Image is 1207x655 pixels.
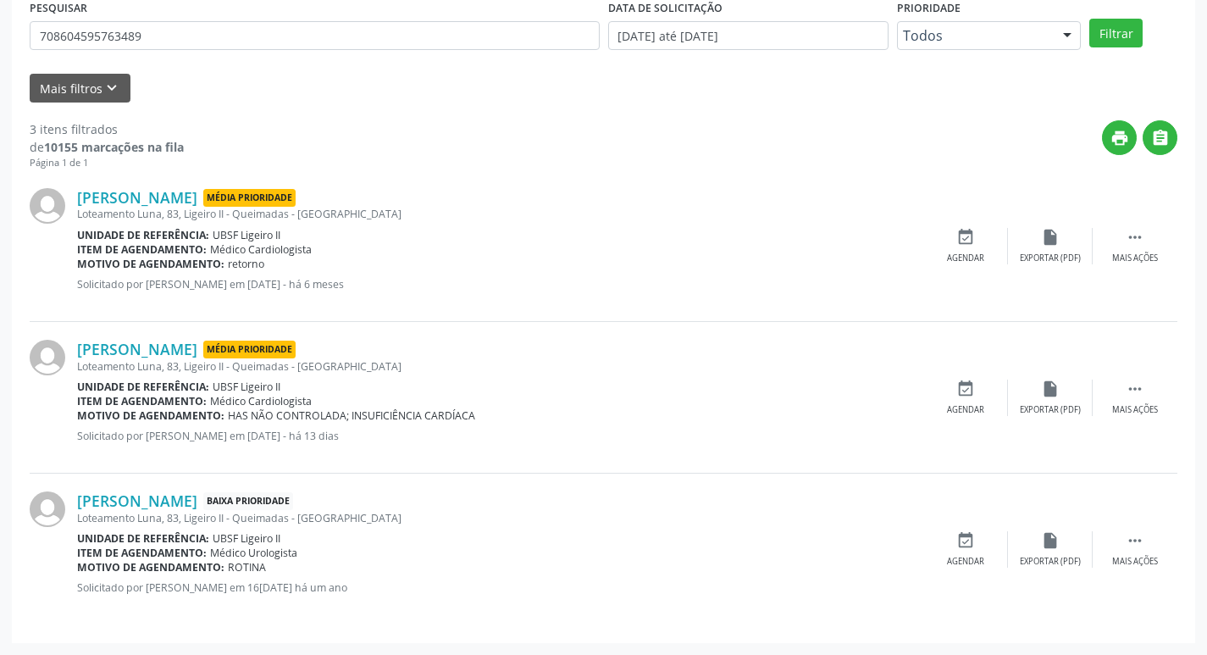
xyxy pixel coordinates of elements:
span: Média Prioridade [203,341,296,358]
img: img [30,340,65,375]
div: Exportar (PDF) [1020,556,1081,568]
span: UBSF Ligeiro II [213,531,280,546]
button: print [1102,120,1137,155]
div: Mais ações [1112,253,1158,264]
a: [PERSON_NAME] [77,340,197,358]
i:  [1126,531,1144,550]
b: Item de agendamento: [77,546,207,560]
i:  [1126,228,1144,247]
b: Motivo de agendamento: [77,560,224,575]
img: img [30,491,65,527]
div: de [30,138,184,156]
i:  [1126,380,1144,398]
div: Agendar [947,404,984,416]
span: Todos [903,27,1047,44]
b: Item de agendamento: [77,394,207,408]
p: Solicitado por [PERSON_NAME] em [DATE] - há 13 dias [77,429,923,443]
p: Solicitado por [PERSON_NAME] em 16[DATE] há um ano [77,580,923,595]
a: [PERSON_NAME] [77,491,197,510]
i: event_available [956,531,975,550]
p: Solicitado por [PERSON_NAME] em [DATE] - há 6 meses [77,277,923,291]
img: img [30,188,65,224]
div: Mais ações [1112,556,1158,568]
div: Exportar (PDF) [1020,253,1081,264]
strong: 10155 marcações na fila [44,139,184,155]
span: Média Prioridade [203,189,296,207]
i: keyboard_arrow_down [102,79,121,97]
span: Médico Cardiologista [210,242,312,257]
i: print [1110,129,1129,147]
span: HAS NÃO CONTROLADA; INSUFICIÊNCIA CARDÍACA [228,408,475,423]
i: event_available [956,228,975,247]
i: insert_drive_file [1041,228,1060,247]
button: Filtrar [1089,19,1143,47]
span: UBSF Ligeiro II [213,228,280,242]
div: Loteamento Luna, 83, Ligeiro II - Queimadas - [GEOGRAPHIC_DATA] [77,359,923,374]
input: Selecione um intervalo [608,21,889,50]
i: event_available [956,380,975,398]
a: [PERSON_NAME] [77,188,197,207]
b: Unidade de referência: [77,380,209,394]
span: UBSF Ligeiro II [213,380,280,394]
b: Motivo de agendamento: [77,408,224,423]
div: Exportar (PDF) [1020,404,1081,416]
b: Unidade de referência: [77,531,209,546]
span: Médico Urologista [210,546,297,560]
i: insert_drive_file [1041,531,1060,550]
b: Motivo de agendamento: [77,257,224,271]
button:  [1143,120,1177,155]
div: Loteamento Luna, 83, Ligeiro II - Queimadas - [GEOGRAPHIC_DATA] [77,511,923,525]
b: Item de agendamento: [77,242,207,257]
i: insert_drive_file [1041,380,1060,398]
input: Nome, CNS [30,21,600,50]
i:  [1151,129,1170,147]
button: Mais filtroskeyboard_arrow_down [30,74,130,103]
span: Baixa Prioridade [203,492,293,510]
div: Loteamento Luna, 83, Ligeiro II - Queimadas - [GEOGRAPHIC_DATA] [77,207,923,221]
div: Agendar [947,253,984,264]
span: ROTINA [228,560,266,575]
div: Mais ações [1112,404,1158,416]
b: Unidade de referência: [77,228,209,242]
span: retorno [228,257,264,271]
div: Página 1 de 1 [30,156,184,170]
div: 3 itens filtrados [30,120,184,138]
span: Médico Cardiologista [210,394,312,408]
div: Agendar [947,556,984,568]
